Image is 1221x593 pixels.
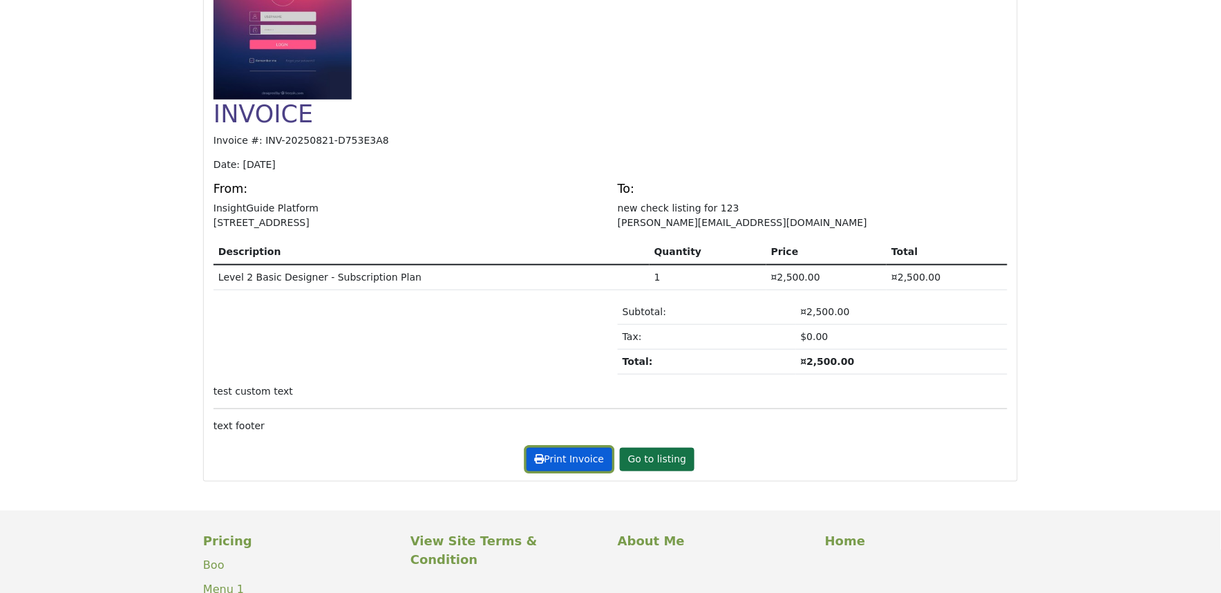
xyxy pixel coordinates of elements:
a: Boo [203,558,225,572]
strong: ¤2,500.00 [801,356,855,367]
h5: To: [618,182,1007,196]
a: About Me [618,531,811,550]
td: ¤2,500.00 [887,265,1007,290]
a: Pricing [203,531,396,550]
p: new check listing for 123 [PERSON_NAME][EMAIL_ADDRESS][DOMAIN_NAME] [618,201,1007,230]
h5: From: [214,182,603,196]
td: ¤2,500.00 [766,265,887,290]
th: Description [214,240,650,265]
th: Quantity [650,240,766,265]
td: $0.00 [796,325,1007,350]
p: InsightGuide Platform [STREET_ADDRESS] [214,201,603,230]
td: ¤2,500.00 [796,300,1007,325]
p: Invoice #: INV-20250821-D753E3A8 [214,133,1007,148]
p: text footer [214,419,1007,433]
a: Go to listing [620,448,694,471]
h1: INVOICE [214,100,1007,129]
td: 1 [650,265,766,290]
th: Price [766,240,887,265]
a: Home [825,531,1018,550]
a: View Site Terms & Condition [410,531,603,569]
button: Print Invoice [527,448,612,471]
p: Date: [DATE] [214,158,1007,172]
td: Subtotal: [618,300,796,325]
strong: Total: [623,356,653,367]
td: Tax: [618,325,796,350]
p: test custom text [214,384,1007,399]
td: Level 2 Basic Designer - Subscription Plan [214,265,650,290]
th: Total [887,240,1007,265]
